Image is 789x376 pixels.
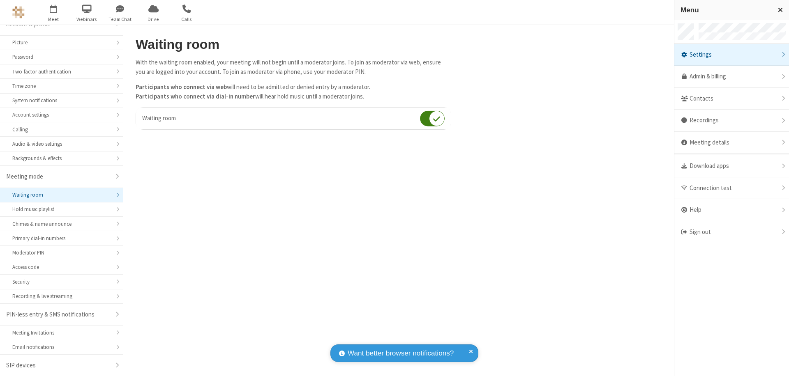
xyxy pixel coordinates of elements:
div: Primary dial-in numbers [12,234,111,242]
span: Drive [138,16,169,23]
div: Moderator PIN [12,249,111,257]
div: Picture [12,39,111,46]
div: System notifications [12,96,111,104]
div: Password [12,53,111,61]
div: Settings [674,44,789,66]
span: Meet [38,16,69,23]
div: Security [12,278,111,286]
span: Waiting room [142,114,176,122]
h3: Menu [681,6,771,14]
span: Want better browser notifications? [348,348,454,359]
div: Download apps [674,155,789,177]
div: Waiting room [12,191,111,199]
a: Admin & billing [674,66,789,88]
div: Meeting Invitations [12,329,111,337]
div: Connection test [674,177,789,199]
div: Recordings [674,110,789,132]
div: Account settings [12,111,111,119]
span: Calls [171,16,202,23]
div: SIP devices [6,361,111,370]
span: Webinars [72,16,102,23]
div: Access code [12,263,111,271]
b: Participants who connect via web [136,83,227,91]
div: Recording & live streaming [12,292,111,300]
div: Chimes & name announce [12,220,111,228]
div: Meeting details [674,132,789,154]
div: Time zone [12,82,111,90]
div: Contacts [674,88,789,110]
div: Audio & video settings [12,140,111,148]
div: Calling [12,126,111,133]
div: Email notifications [12,343,111,351]
div: Two-factor authentication [12,68,111,76]
div: Help [674,199,789,221]
span: Team Chat [105,16,136,23]
b: Participants who connect via dial-in number [136,92,255,100]
p: With the waiting room enabled, your meeting will not begin until a moderator joins. To join as mo... [136,58,451,76]
div: PIN-less entry & SMS notifications [6,310,111,319]
div: Sign out [674,221,789,243]
p: will need to be admitted or denied entry by a moderator. will hear hold music until a moderator j... [136,83,451,101]
div: Meeting mode [6,172,111,181]
div: Hold music playlist [12,205,111,213]
div: Backgrounds & effects [12,154,111,162]
h2: Waiting room [136,37,451,52]
img: QA Selenium DO NOT DELETE OR CHANGE [12,6,25,18]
